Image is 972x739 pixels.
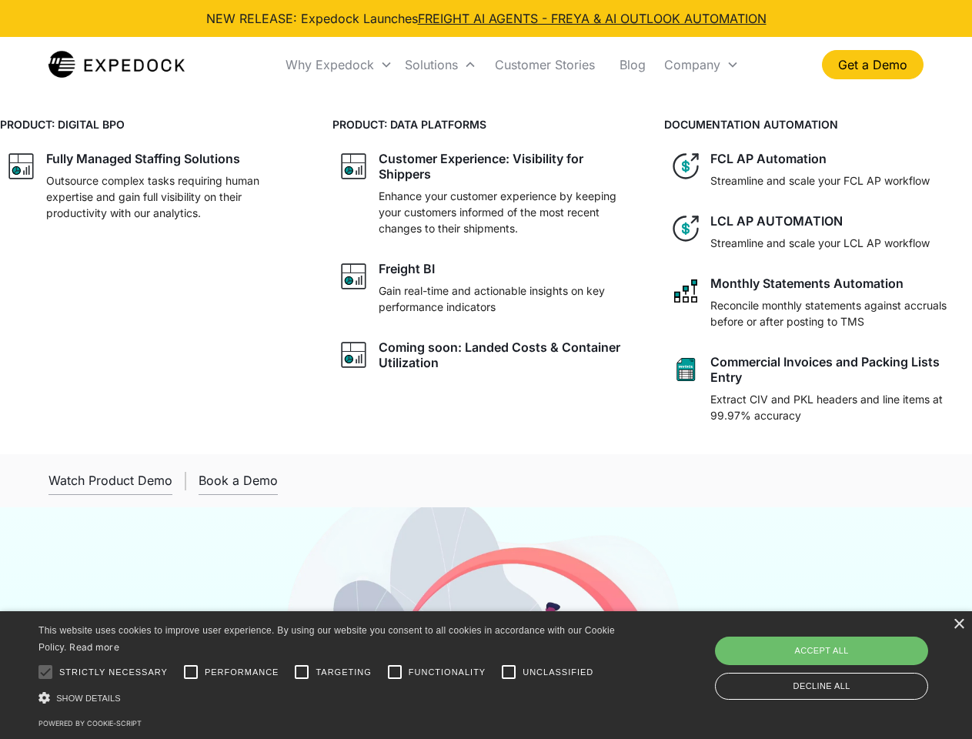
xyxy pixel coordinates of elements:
[48,49,185,80] a: home
[710,151,827,166] div: FCL AP Automation
[418,11,767,26] a: FREIGHT AI AGENTS - FREYA & AI OUTLOOK AUTOMATION
[658,38,745,91] div: Company
[409,666,486,679] span: Functionality
[710,213,843,229] div: LCL AP AUTOMATION
[38,625,615,654] span: This website uses cookies to improve user experience. By using our website you consent to all coo...
[59,666,168,679] span: Strictly necessary
[399,38,483,91] div: Solutions
[664,145,972,195] a: dollar iconFCL AP AutomationStreamline and scale your FCL AP workflow
[286,57,374,72] div: Why Expedock
[48,49,185,80] img: Expedock Logo
[664,207,972,257] a: dollar iconLCL AP AUTOMATIONStreamline and scale your LCL AP workflow
[670,276,701,306] img: network like icon
[339,151,369,182] img: graph icon
[379,261,435,276] div: Freight BI
[332,255,640,321] a: graph iconFreight BIGain real-time and actionable insights on key performance indicators
[664,57,720,72] div: Company
[379,339,634,370] div: Coming soon: Landed Costs & Container Utilization
[710,235,930,251] p: Streamline and scale your LCL AP workflow
[279,38,399,91] div: Why Expedock
[670,213,701,244] img: dollar icon
[6,151,37,182] img: graph icon
[56,694,121,703] span: Show details
[38,719,142,727] a: Powered by cookie-script
[710,354,966,385] div: Commercial Invoices and Packing Lists Entry
[822,50,924,79] a: Get a Demo
[339,339,369,370] img: graph icon
[664,269,972,336] a: network like iconMonthly Statements AutomationReconcile monthly statements against accruals befor...
[379,283,634,315] p: Gain real-time and actionable insights on key performance indicators
[664,348,972,430] a: sheet iconCommercial Invoices and Packing Lists EntryExtract CIV and PKL headers and line items a...
[332,333,640,376] a: graph iconComing soon: Landed Costs & Container Utilization
[710,276,904,291] div: Monthly Statements Automation
[523,666,593,679] span: Unclassified
[46,172,302,221] p: Outsource complex tasks requiring human expertise and gain full visibility on their productivity ...
[379,188,634,236] p: Enhance your customer experience by keeping your customers informed of the most recent changes to...
[339,261,369,292] img: graph icon
[46,151,240,166] div: Fully Managed Staffing Solutions
[710,391,966,423] p: Extract CIV and PKL headers and line items at 99.97% accuracy
[332,116,640,132] h4: PRODUCT: DATA PLATFORMS
[48,473,172,488] div: Watch Product Demo
[710,297,966,329] p: Reconcile monthly statements against accruals before or after posting to TMS
[664,116,972,132] h4: DOCUMENTATION AUTOMATION
[716,573,972,739] iframe: Chat Widget
[206,9,767,28] div: NEW RELEASE: Expedock Launches
[670,354,701,385] img: sheet icon
[607,38,658,91] a: Blog
[199,466,278,495] a: Book a Demo
[710,172,930,189] p: Streamline and scale your FCL AP workflow
[199,473,278,488] div: Book a Demo
[332,145,640,242] a: graph iconCustomer Experience: Visibility for ShippersEnhance your customer experience by keeping...
[316,666,371,679] span: Targeting
[483,38,607,91] a: Customer Stories
[379,151,634,182] div: Customer Experience: Visibility for Shippers
[69,641,119,653] a: Read more
[48,466,172,495] a: open lightbox
[405,57,458,72] div: Solutions
[38,690,620,706] div: Show details
[670,151,701,182] img: dollar icon
[205,666,279,679] span: Performance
